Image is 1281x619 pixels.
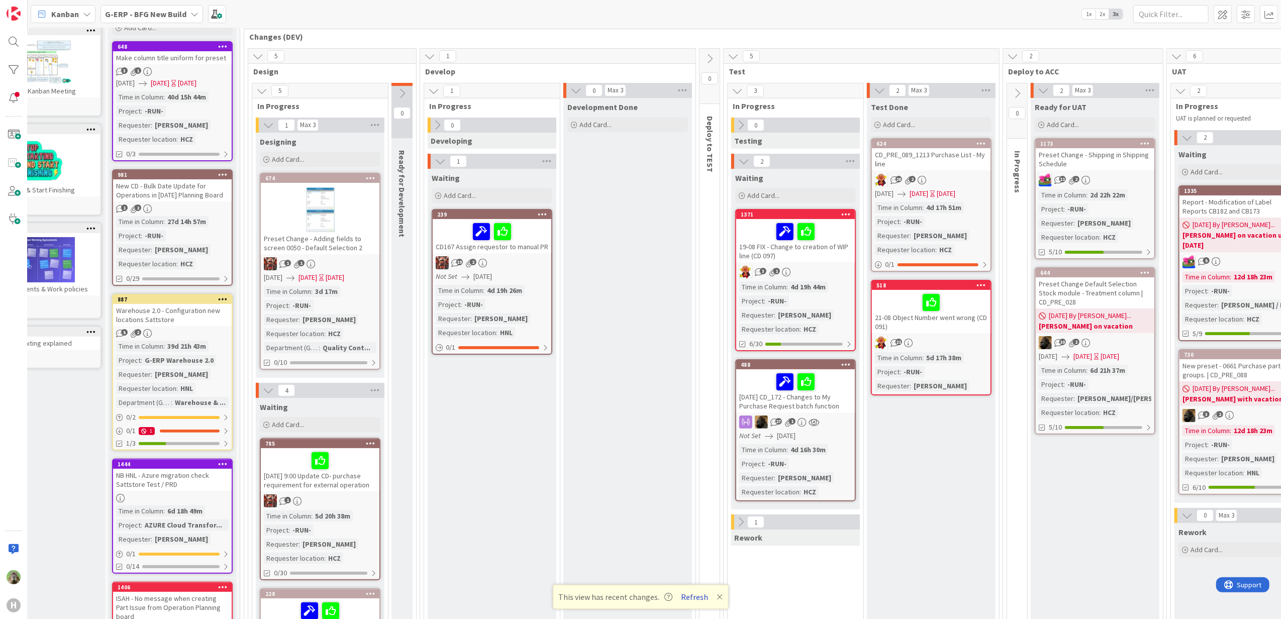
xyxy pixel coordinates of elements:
[1036,139,1154,170] div: 1173Preset Change - Shipping in Shipping Schedule
[298,260,305,266] span: 1
[1099,232,1101,243] span: :
[151,369,152,380] span: :
[910,380,911,391] span: :
[151,78,169,88] span: [DATE]
[872,336,991,349] div: LC
[1217,299,1219,311] span: :
[736,369,855,412] div: [DATE] CD_172 - Changes to My Purchase Request batch function
[116,258,176,269] div: Requester location
[883,120,915,129] span: Add Card...
[1036,336,1154,349] div: ND
[142,230,166,241] div: -RUN-
[116,355,141,366] div: Project
[176,258,178,269] span: :
[739,309,774,321] div: Requester
[872,139,991,170] div: 624CD_PRE_089_1213 Purchase List - My line
[299,314,300,325] span: :
[924,352,964,363] div: 5d 17h 38m
[113,42,232,64] div: 648Make column title uniform for preset
[116,134,176,145] div: Requester location
[116,383,176,394] div: Requester location
[473,271,492,282] span: [DATE]
[1193,220,1275,230] span: [DATE] By [PERSON_NAME]...
[126,149,136,159] span: 0/3
[760,268,766,274] span: 3
[1133,5,1209,23] input: Quick Filter...
[736,265,855,278] div: LC
[735,359,856,501] a: 488[DATE] CD_172 - Changes to My Purchase Request batch functionNDNot Set[DATE]Time in Column:4d ...
[1036,268,1154,308] div: 644Preset Change Default Selection Stock module - Treatment column | CD_PRE_028
[311,286,313,297] span: :
[736,360,855,369] div: 488
[1049,247,1062,257] span: 5/10
[152,369,211,380] div: [PERSON_NAME]
[151,244,152,255] span: :
[113,179,232,201] div: New CD - Bulk Date Update for Operations in [DATE] Planning Board
[896,176,902,182] span: 28
[112,41,233,161] a: 648Make column title uniform for preset[DATE][DATE][DATE]Time in Column:40d 15h 44mProject:-RUN-R...
[265,175,379,182] div: 674
[288,300,290,311] span: :
[910,188,928,199] span: [DATE]
[1036,268,1154,277] div: 644
[911,380,969,391] div: [PERSON_NAME]
[178,78,196,88] div: [DATE]
[911,230,969,241] div: [PERSON_NAME]
[433,256,551,269] div: JK
[1036,173,1154,186] div: JK
[116,120,151,131] div: Requester
[1039,203,1063,215] div: Project
[739,281,786,292] div: Time in Column
[871,280,992,395] a: 51821-08 Object Number went wrong (CD 091)LCTime in Column:5d 17h 38mProject:-RUN-Requester:[PERS...
[460,299,462,310] span: :
[261,174,379,254] div: 674Preset Change - Adding fields to screen 0050 - Default Selection 2
[1039,336,1052,349] img: ND
[749,339,762,349] span: 6/30
[1073,393,1075,404] span: :
[7,7,21,21] img: Visit kanbanzone.com
[470,259,476,265] span: 2
[141,106,142,117] span: :
[875,366,900,377] div: Project
[935,244,937,255] span: :
[739,265,752,278] img: LC
[800,324,801,335] span: :
[319,342,320,353] span: :
[171,397,172,408] span: :
[118,171,232,178] div: 981
[116,106,141,117] div: Project
[741,211,855,218] div: 1371
[135,329,141,336] span: 2
[1059,176,1066,182] span: 11
[113,295,232,326] div: 887Warehouse 2.0 - Configuration new locations Sattstore
[274,357,287,368] span: 0/10
[264,300,288,311] div: Project
[1059,339,1066,345] span: 10
[313,286,340,297] div: 3d 17m
[113,51,232,64] div: Make column title uniform for preset
[21,2,46,14] span: Support
[765,295,789,306] div: -RUN-
[1047,120,1079,129] span: Add Card...
[1193,383,1275,394] span: [DATE] By [PERSON_NAME]...
[113,304,232,326] div: Warehouse 2.0 - Configuration new locations Sattstore
[1063,379,1065,390] span: :
[747,191,779,200] span: Add Card...
[498,327,515,338] div: HNL
[178,383,195,394] div: HNL
[432,209,552,355] a: 239CD167 Assign requestor to manual PRJKNot Set[DATE]Time in Column:4d 19h 26mProject:-RUN-Reques...
[433,210,551,219] div: 239
[113,295,232,304] div: 887
[872,148,991,170] div: CD_PRE_089_1213 Purchase List - My line
[739,295,764,306] div: Project
[472,313,530,324] div: [PERSON_NAME]
[261,232,379,254] div: Preset Change - Adding fields to screen 0050 - Default Selection 2
[113,42,232,51] div: 648
[436,313,470,324] div: Requester
[165,91,209,102] div: 40d 15h 44m
[872,258,991,271] div: 0/1
[900,366,901,377] span: :
[901,216,925,227] div: -RUN-
[1193,329,1202,339] span: 5/9
[51,8,79,20] span: Kanban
